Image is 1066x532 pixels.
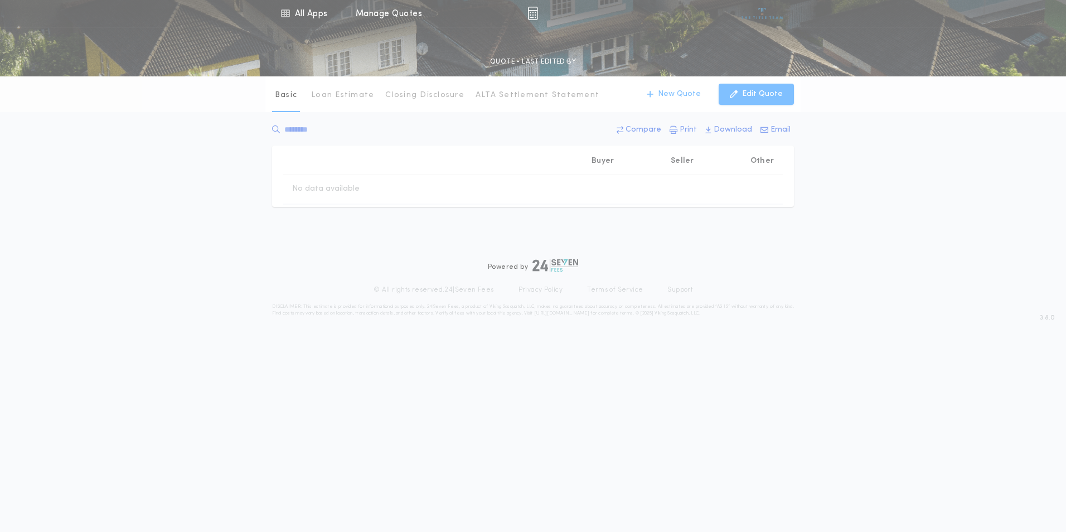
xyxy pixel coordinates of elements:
[311,90,374,101] p: Loan Estimate
[488,259,578,272] div: Powered by
[757,120,794,140] button: Email
[658,89,701,100] p: New Quote
[527,7,538,20] img: img
[742,89,783,100] p: Edit Quote
[742,8,783,19] img: vs-icon
[476,90,599,101] p: ALTA Settlement Statement
[283,175,369,204] td: No data available
[636,84,712,105] button: New Quote
[714,124,752,136] p: Download
[667,286,692,294] a: Support
[272,303,794,317] p: DISCLAIMER: This estimate is provided for informational purposes only. 24|Seven Fees, a product o...
[385,90,464,101] p: Closing Disclosure
[771,124,791,136] p: Email
[671,156,694,167] p: Seller
[519,286,563,294] a: Privacy Policy
[490,56,576,67] p: QUOTE - LAST EDITED BY
[532,259,578,272] img: logo
[587,286,643,294] a: Terms of Service
[613,120,665,140] button: Compare
[1040,313,1055,323] span: 3.8.0
[626,124,661,136] p: Compare
[702,120,755,140] button: Download
[680,124,697,136] p: Print
[750,156,774,167] p: Other
[592,156,614,167] p: Buyer
[666,120,700,140] button: Print
[719,84,794,105] button: Edit Quote
[374,286,494,294] p: © All rights reserved. 24|Seven Fees
[534,311,589,316] a: [URL][DOMAIN_NAME]
[275,90,297,101] p: Basic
